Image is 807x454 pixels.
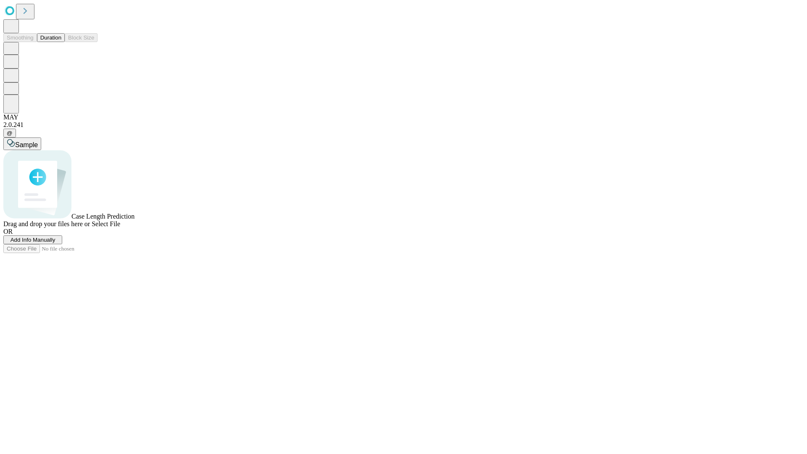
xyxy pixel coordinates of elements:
[37,33,65,42] button: Duration
[7,130,13,136] span: @
[3,137,41,150] button: Sample
[3,129,16,137] button: @
[71,213,134,220] span: Case Length Prediction
[65,33,98,42] button: Block Size
[3,121,804,129] div: 2.0.241
[11,237,55,243] span: Add Info Manually
[3,113,804,121] div: MAY
[15,141,38,148] span: Sample
[3,235,62,244] button: Add Info Manually
[3,220,90,227] span: Drag and drop your files here or
[92,220,120,227] span: Select File
[3,33,37,42] button: Smoothing
[3,228,13,235] span: OR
